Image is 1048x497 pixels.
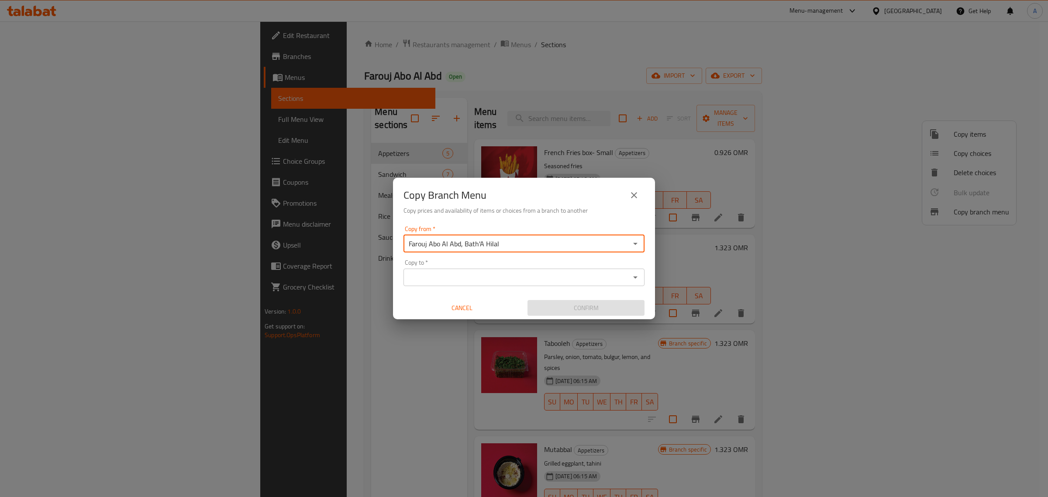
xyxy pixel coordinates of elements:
[403,206,645,215] h6: Copy prices and availability of items or choices from a branch to another
[624,185,645,206] button: close
[407,303,517,314] span: Cancel
[403,300,521,316] button: Cancel
[629,238,641,250] button: Open
[629,271,641,283] button: Open
[403,188,486,202] h2: Copy Branch Menu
